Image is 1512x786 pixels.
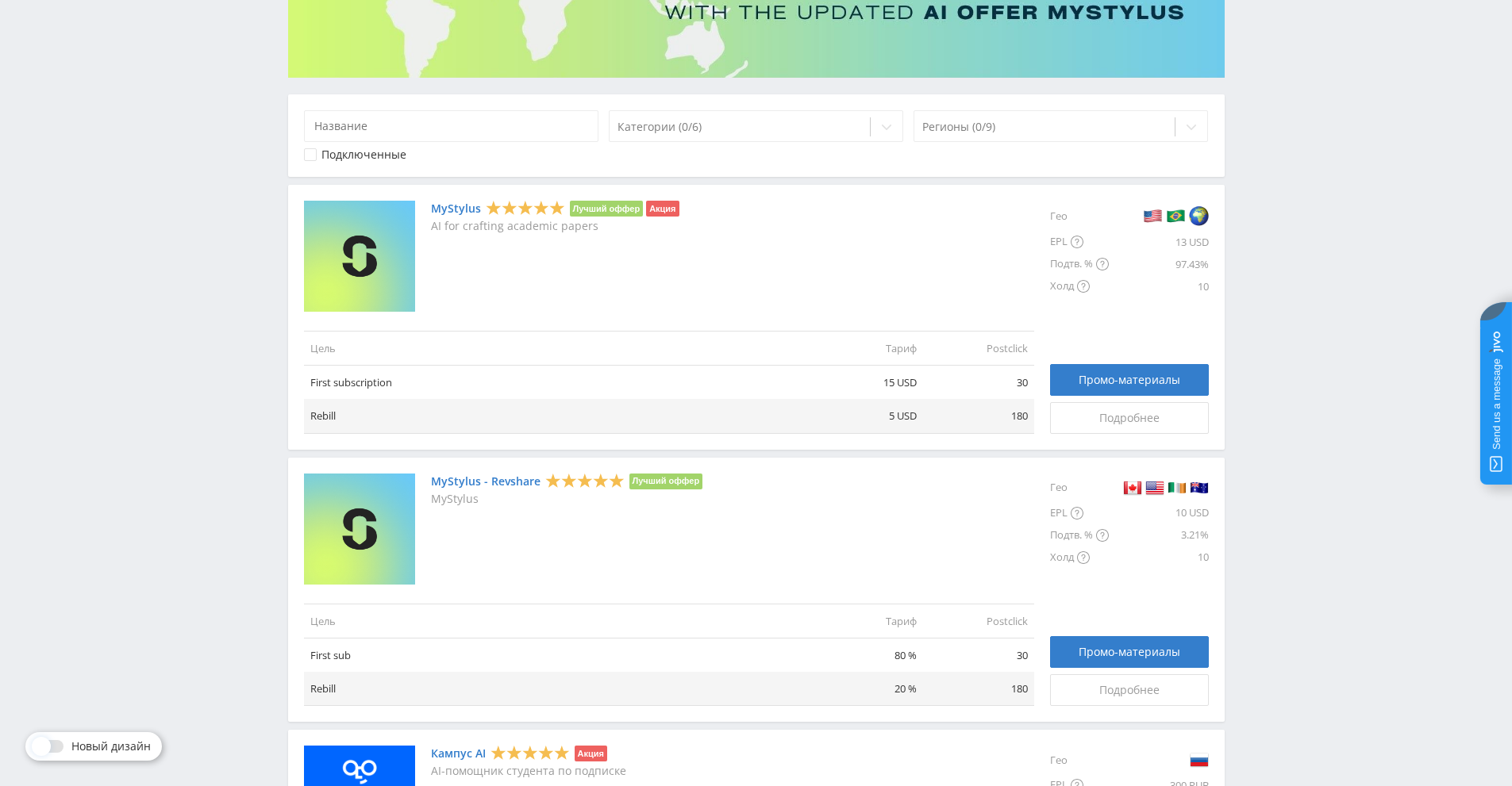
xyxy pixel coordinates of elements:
td: First sub [304,638,812,672]
div: 3.21% [1109,524,1209,546]
td: 30 [923,366,1034,400]
div: EPL [1050,231,1109,253]
div: 5 Stars [491,745,570,761]
td: Postclick [923,331,1034,365]
a: MyStylus [431,202,481,215]
span: Подробнее [1099,684,1160,696]
div: 10 [1109,275,1209,297]
div: 97.43% [1109,253,1209,275]
a: Подробнее [1050,674,1209,706]
div: Холд [1050,275,1109,297]
div: 10 USD [1109,502,1209,524]
li: Акция [646,201,679,217]
td: Postclick [923,604,1034,638]
img: MyStylus - Revshare [304,474,415,585]
span: Новый дизайн [71,740,151,753]
a: MyStylus - Revshare [431,475,541,488]
span: Промо-материалы [1079,374,1180,386]
p: AI-помощник студента по подписке [431,765,626,777]
a: Промо-материалы [1050,636,1209,668]
td: 80 % [812,638,923,672]
input: Название [304,110,599,142]
td: Цель [304,331,812,365]
td: Rebill [304,672,812,706]
a: Промо-материалы [1050,364,1209,396]
div: Гео [1050,201,1109,231]
div: 5 Stars [486,200,565,217]
div: Подключенные [321,148,406,161]
li: Лучший оффер [629,474,703,489]
a: Кампус AI [431,747,486,760]
td: 180 [923,399,1034,433]
div: 10 [1109,546,1209,569]
li: Акция [575,746,607,761]
td: Тариф [812,604,923,638]
td: 15 USD [812,366,923,400]
td: 30 [923,638,1034,672]
div: Гео [1050,746,1109,774]
span: Промо-материалы [1079,646,1180,658]
div: Холд [1050,546,1109,569]
img: MyStylus [304,201,415,312]
div: Гео [1050,474,1109,502]
p: MyStylus [431,493,703,505]
a: Подробнее [1050,402,1209,434]
td: Тариф [812,331,923,365]
td: 20 % [812,672,923,706]
div: 5 Stars [545,472,625,489]
div: EPL [1050,502,1109,524]
li: Лучший оффер [570,201,644,217]
td: First subscription [304,366,812,400]
td: Rebill [304,399,812,433]
p: AI for crafting academic papers [431,220,679,232]
span: Подробнее [1099,412,1160,424]
td: 180 [923,672,1034,706]
td: Цель [304,604,812,638]
td: 5 USD [812,399,923,433]
div: Подтв. % [1050,253,1109,275]
div: 13 USD [1109,231,1209,253]
div: Подтв. % [1050,524,1109,546]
